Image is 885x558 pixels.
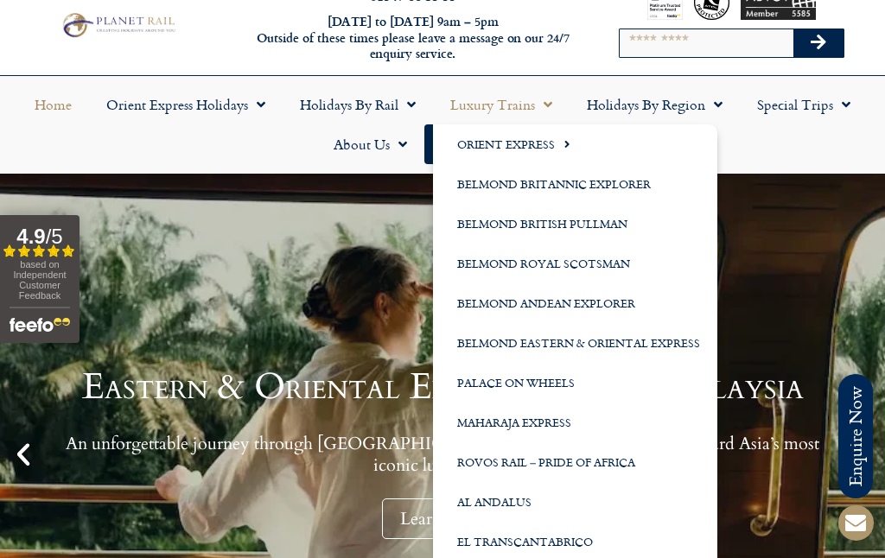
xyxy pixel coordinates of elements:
[433,442,717,482] a: Rovos Rail – Pride of Africa
[433,204,717,244] a: Belmond British Pullman
[424,124,570,164] a: Start your Journey
[433,403,717,442] a: Maharaja Express
[433,124,717,164] a: Orient Express
[570,85,740,124] a: Holidays by Region
[43,369,842,405] h1: Eastern & Oriental Express – Wild Malaysia
[382,498,504,539] a: Learn More
[58,10,178,40] img: Planet Rail Train Holidays Logo
[433,85,570,124] a: Luxury Trains
[316,124,424,164] a: About Us
[433,244,717,283] a: Belmond Royal Scotsman
[9,440,38,469] div: Previous slide
[793,29,844,57] button: Search
[433,323,717,363] a: Belmond Eastern & Oriental Express
[43,433,842,476] p: An unforgettable journey through [GEOGRAPHIC_DATA]’s jungles and coastlines aboard Asia’s most ic...
[9,85,876,164] nav: Menu
[433,283,717,323] a: Belmond Andean Explorer
[740,85,868,124] a: Special Trips
[89,85,283,124] a: Orient Express Holidays
[433,482,717,522] a: Al Andalus
[433,363,717,403] a: Palace on Wheels
[283,85,433,124] a: Holidays by Rail
[433,164,717,204] a: Belmond Britannic Explorer
[240,14,586,62] h6: [DATE] to [DATE] 9am – 5pm Outside of these times please leave a message on our 24/7 enquiry serv...
[17,85,89,124] a: Home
